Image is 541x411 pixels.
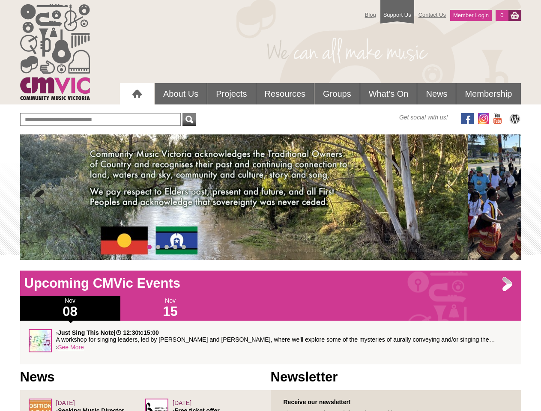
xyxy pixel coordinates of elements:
[20,305,120,319] h1: 08
[496,10,508,21] a: 0
[478,113,489,124] img: icon-instagram.png
[20,275,521,292] h1: Upcoming CMVic Events
[20,296,120,321] div: Nov
[360,83,417,104] a: What's On
[271,369,521,386] h1: Newsletter
[207,83,255,104] a: Projects
[56,399,75,406] span: [DATE]
[414,7,450,22] a: Contact Us
[58,329,114,336] strong: Just Sing This Note
[56,329,513,343] p: › | to A workshop for singing leaders, led by [PERSON_NAME] and [PERSON_NAME], where we'll explor...
[120,305,221,319] h1: 15
[120,296,221,321] div: Nov
[20,369,271,386] h1: News
[29,329,52,352] img: Rainbow-notes.jpg
[508,113,521,124] img: CMVic Blog
[284,399,351,405] strong: Receive our newsletter!
[123,329,138,336] strong: 12:30
[155,83,207,104] a: About Us
[279,233,513,246] h2: ›
[29,329,513,356] div: ›
[314,83,360,104] a: Groups
[20,4,90,100] img: cmvic_logo.png
[279,247,495,253] a: inclusive, accessible community music events throughout [GEOGRAPHIC_DATA]
[58,344,84,351] a: See More
[450,10,492,21] a: Member Login
[456,83,520,104] a: Membership
[143,329,159,336] strong: 15:00
[173,399,191,406] span: [DATE]
[285,231,428,244] a: Click here to FIND EVENTS
[399,113,448,122] span: Get social with us!
[361,7,380,22] a: Blog
[417,83,456,104] a: News
[256,83,314,104] a: Resources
